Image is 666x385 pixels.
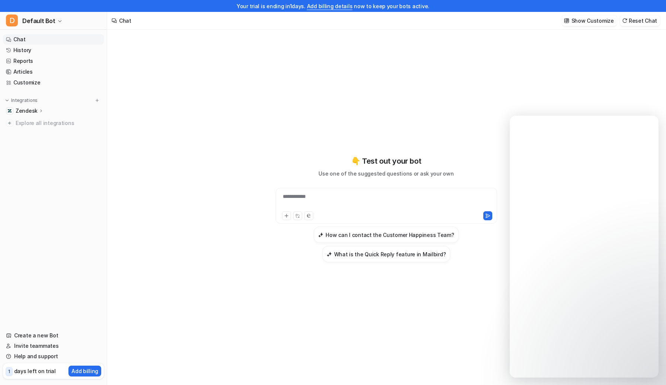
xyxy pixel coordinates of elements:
[119,17,131,25] div: Chat
[510,116,659,378] iframe: Intercom live chat
[7,109,12,113] img: Zendesk
[314,227,458,243] button: How can I contact the Customer Happiness Team?How can I contact the Customer Happiness Team?
[6,15,18,26] span: D
[307,3,353,9] a: Add billing details
[6,119,13,127] img: explore all integrations
[14,367,56,375] p: days left on trial
[620,15,660,26] button: Reset Chat
[22,16,55,26] span: Default Bot
[318,232,323,238] img: How can I contact the Customer Happiness Team?
[95,98,100,103] img: menu_add.svg
[3,77,104,88] a: Customize
[3,97,40,104] button: Integrations
[326,231,454,239] h3: How can I contact the Customer Happiness Team?
[4,98,10,103] img: expand menu
[3,45,104,55] a: History
[351,155,421,167] p: 👇 Test out your bot
[3,118,104,128] a: Explore all integrations
[322,246,451,262] button: What is the Quick Reply feature in Mailbird?What is the Quick Reply feature in Mailbird?
[564,18,569,23] img: customize
[3,34,104,45] a: Chat
[3,67,104,77] a: Articles
[571,17,614,25] p: Show Customize
[334,250,446,258] h3: What is the Quick Reply feature in Mailbird?
[562,15,617,26] button: Show Customize
[3,351,104,362] a: Help and support
[16,107,38,115] p: Zendesk
[8,368,10,375] p: 1
[3,56,104,66] a: Reports
[3,341,104,351] a: Invite teammates
[622,18,627,23] img: reset
[3,330,104,341] a: Create a new Bot
[16,117,101,129] span: Explore all integrations
[11,97,38,103] p: Integrations
[318,170,454,177] p: Use one of the suggested questions or ask your own
[71,367,98,375] p: Add billing
[68,366,101,376] button: Add billing
[327,251,332,257] img: What is the Quick Reply feature in Mailbird?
